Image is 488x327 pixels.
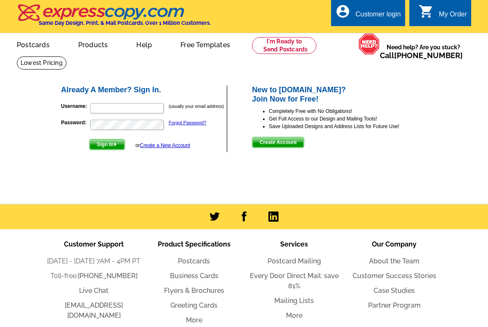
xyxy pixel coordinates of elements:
[167,34,244,54] a: Free Templates
[123,34,165,54] a: Help
[164,287,224,295] a: Flyers & Brochures
[61,119,89,126] label: Password:
[374,287,415,295] a: Case Studies
[369,257,419,265] a: About the Team
[335,9,401,20] a: account_circle Customer login
[79,287,109,295] a: Live Chat
[368,301,421,309] a: Partner Program
[170,272,218,280] a: Business Cards
[380,43,467,60] span: Need help? Are you stuck?
[65,301,123,319] a: [EMAIL_ADDRESS][DOMAIN_NAME]
[252,86,428,104] h2: New to [DOMAIN_NAME]? Join Now for Free!
[269,107,428,115] li: Completely Free with No Obligations!
[280,240,308,248] span: Services
[78,272,138,280] a: [PHONE_NUMBER]
[252,137,304,148] button: Create Account
[353,272,436,280] a: Customer Success Stories
[419,9,467,20] a: shopping_cart My Order
[268,257,321,265] a: Postcard Mailing
[90,139,125,150] span: Sign In
[158,240,231,248] span: Product Specifications
[372,240,416,248] span: Our Company
[61,102,89,110] label: Username:
[269,115,428,123] li: Get Full Access to our Design and Mailing Tools!
[186,316,202,324] a: More
[380,51,463,60] span: Call
[394,51,463,60] a: [PHONE_NUMBER]
[89,139,125,150] button: Sign In
[61,86,226,95] h2: Already A Member? Sign In.
[169,104,224,109] small: (usually your email address)
[17,10,211,26] a: Same Day Design, Print, & Mail Postcards. Over 1 Million Customers.
[140,142,190,148] a: Create a New Account
[269,123,428,130] li: Save Uploaded Designs and Address Lists for Future Use!
[355,11,401,22] div: Customer login
[65,34,122,54] a: Products
[170,301,217,309] a: Greeting Cards
[178,257,210,265] a: Postcards
[44,256,144,266] li: [DATE] - [DATE] 7AM - 4PM PT
[252,137,304,147] span: Create Account
[169,120,206,125] a: Forgot Password?
[3,34,63,54] a: Postcards
[286,311,302,319] a: More
[335,4,350,19] i: account_circle
[250,272,339,290] a: Every Door Direct Mail: save 81%
[419,4,434,19] i: shopping_cart
[135,142,190,149] div: or
[114,142,117,146] img: button-next-arrow-white.png
[439,11,467,22] div: My Order
[39,20,211,26] h4: Same Day Design, Print, & Mail Postcards. Over 1 Million Customers.
[274,297,314,305] a: Mailing Lists
[44,271,144,281] li: Toll-free:
[64,240,124,248] span: Customer Support
[358,33,380,55] img: help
